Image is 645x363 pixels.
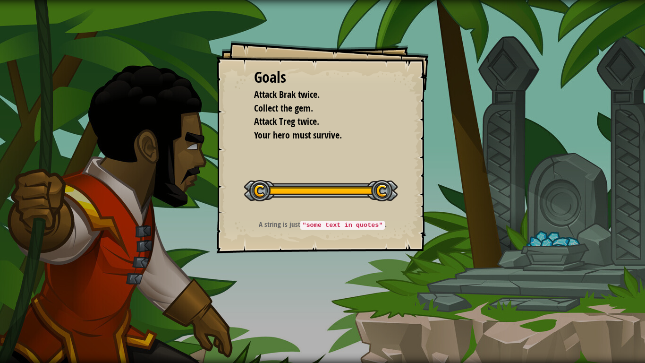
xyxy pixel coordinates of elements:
[242,88,389,102] li: Attack Brak twice.
[254,67,391,88] div: Goals
[254,88,320,101] span: Attack Brak twice.
[254,115,319,128] span: Attack Treg twice.
[300,221,384,230] code: "some text in quotes"
[228,219,417,230] p: A string is just .
[242,102,389,115] li: Collect the gem.
[242,115,389,129] li: Attack Treg twice.
[254,129,342,141] span: Your hero must survive.
[254,102,313,114] span: Collect the gem.
[242,129,389,142] li: Your hero must survive.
